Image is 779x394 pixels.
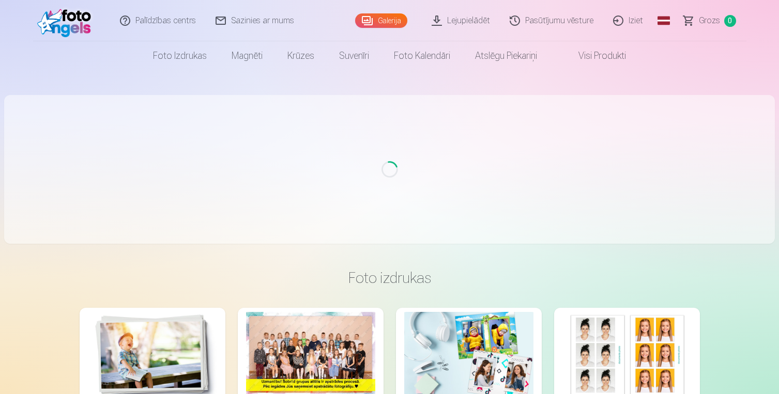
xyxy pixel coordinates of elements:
a: Foto izdrukas [141,41,219,70]
span: 0 [724,15,736,27]
a: Magnēti [219,41,275,70]
h3: Foto izdrukas [88,269,692,287]
a: Galerija [355,13,407,28]
a: Foto kalendāri [381,41,463,70]
a: Atslēgu piekariņi [463,41,549,70]
a: Krūzes [275,41,327,70]
img: /fa1 [37,4,97,37]
a: Suvenīri [327,41,381,70]
a: Visi produkti [549,41,638,70]
span: Grozs [699,14,720,27]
